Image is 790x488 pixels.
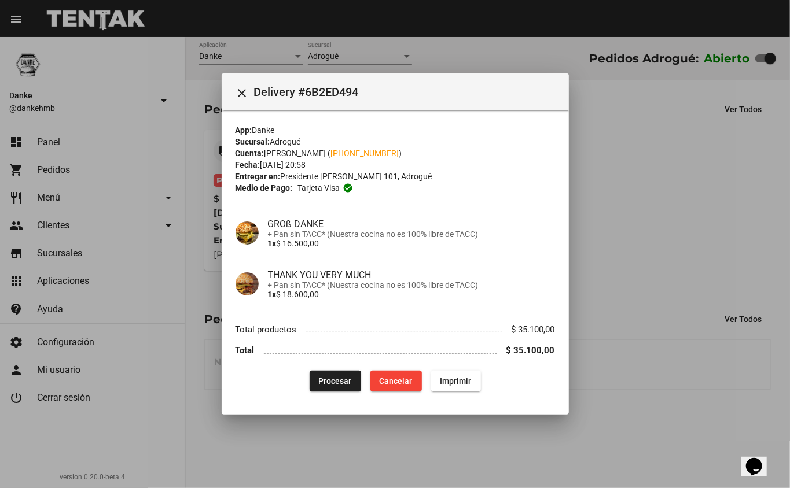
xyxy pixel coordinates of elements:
b: 1x [268,290,277,299]
div: Presidente [PERSON_NAME] 101, Adrogué [236,171,555,182]
iframe: chat widget [741,442,778,476]
p: $ 18.600,00 [268,290,555,299]
span: Procesar [319,376,352,386]
span: Cancelar [380,376,413,386]
img: 60f4cbaf-b0e4-4933-a206-3fb71a262f74.png [236,272,259,295]
strong: Fecha: [236,160,260,169]
div: Adrogué [236,136,555,147]
h4: GROß DANKE [268,219,555,230]
strong: Entregar en: [236,172,281,181]
b: 1x [268,239,277,248]
span: Delivery #6B2ED494 [254,83,560,101]
a: [PHONE_NUMBER] [331,149,399,158]
button: Procesar [310,371,361,391]
span: + Pan sin TACC* (Nuestra cocina no es 100% libre de TACC) [268,230,555,239]
mat-icon: check_circle [343,183,353,193]
p: $ 16.500,00 [268,239,555,248]
button: Imprimir [431,371,481,391]
span: Tarjeta visa [297,182,340,194]
span: Imprimir [440,376,472,386]
div: [DATE] 20:58 [236,159,555,171]
button: Cancelar [370,371,422,391]
li: Total productos $ 35.100,00 [236,319,555,340]
button: Cerrar [231,80,254,103]
strong: Cuenta: [236,149,264,158]
div: Danke [236,124,555,136]
h4: THANK YOU VERY MUCH [268,269,555,280]
span: + Pan sin TACC* (Nuestra cocina no es 100% libre de TACC) [268,280,555,290]
strong: Medio de Pago: [236,182,293,194]
strong: App: [236,125,252,135]
img: e78ba89a-d4a4-48df-a29c-741630618342.png [236,221,259,245]
li: Total $ 35.100,00 [236,340,555,361]
mat-icon: Cerrar [236,86,249,100]
div: [PERSON_NAME] ( ) [236,147,555,159]
strong: Sucursal: [236,137,270,146]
